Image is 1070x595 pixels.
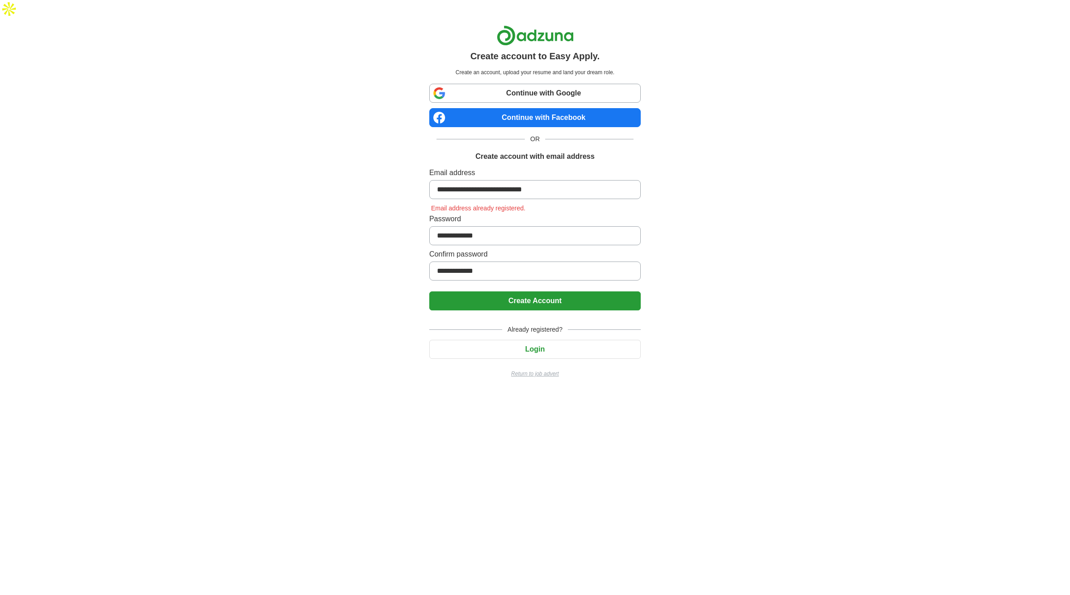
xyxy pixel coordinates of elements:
[497,25,574,46] img: Adzuna logo
[429,370,641,378] a: Return to job advert
[429,345,641,353] a: Login
[475,151,595,162] h1: Create account with email address
[429,214,641,224] label: Password
[429,249,641,260] label: Confirm password
[502,325,568,334] span: Already registered?
[429,291,641,310] button: Create Account
[431,68,639,76] p: Create an account, upload your resume and land your dream role.
[429,167,641,178] label: Email address
[429,205,528,212] span: Email address already registered.
[429,108,641,127] a: Continue with Facebook
[525,134,545,144] span: OR
[429,84,641,103] a: Continue with Google
[470,49,600,63] h1: Create account to Easy Apply.
[429,340,641,359] button: Login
